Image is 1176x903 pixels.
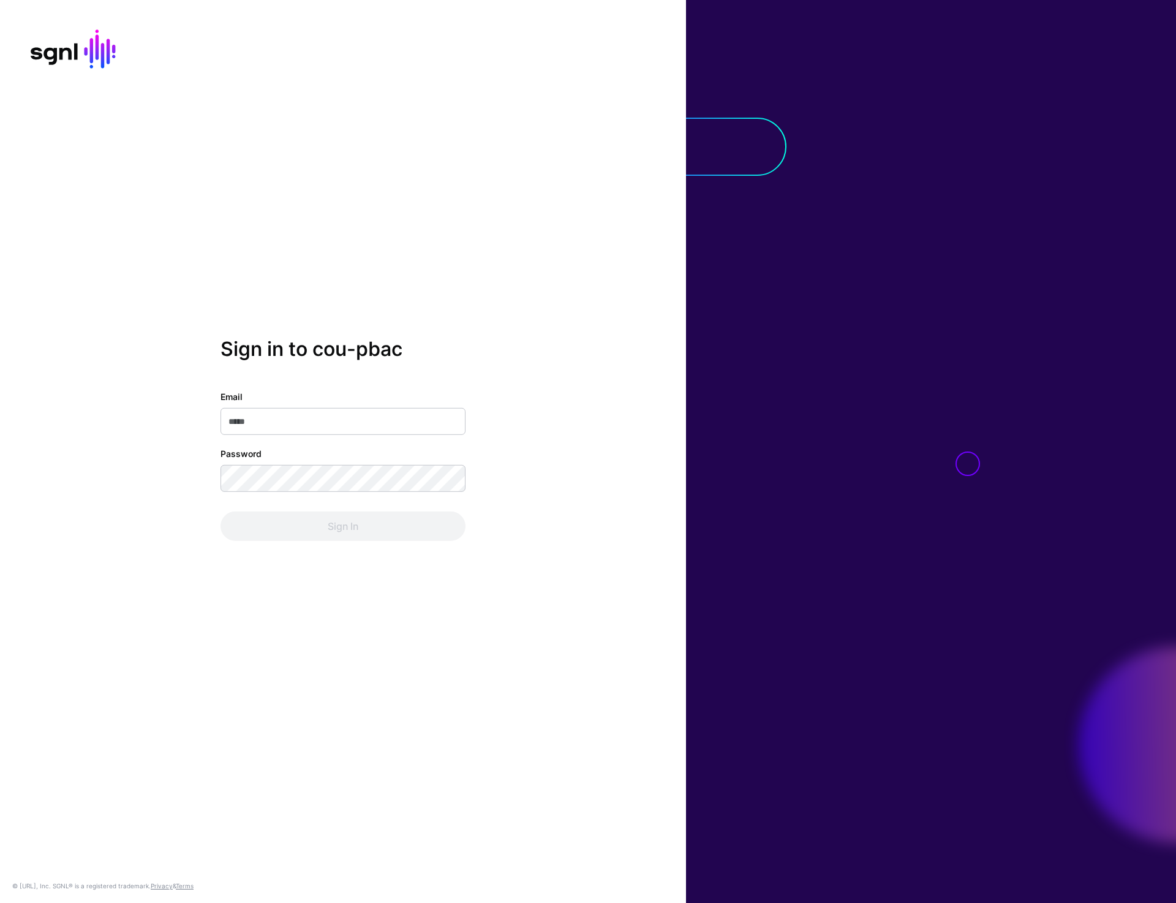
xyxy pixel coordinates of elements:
a: Privacy [151,882,173,890]
label: Password [221,447,262,460]
h2: Sign in to cou-pbac [221,338,466,361]
div: © [URL], Inc. SGNL® is a registered trademark. & [12,881,194,891]
a: Terms [176,882,194,890]
label: Email [221,390,243,403]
